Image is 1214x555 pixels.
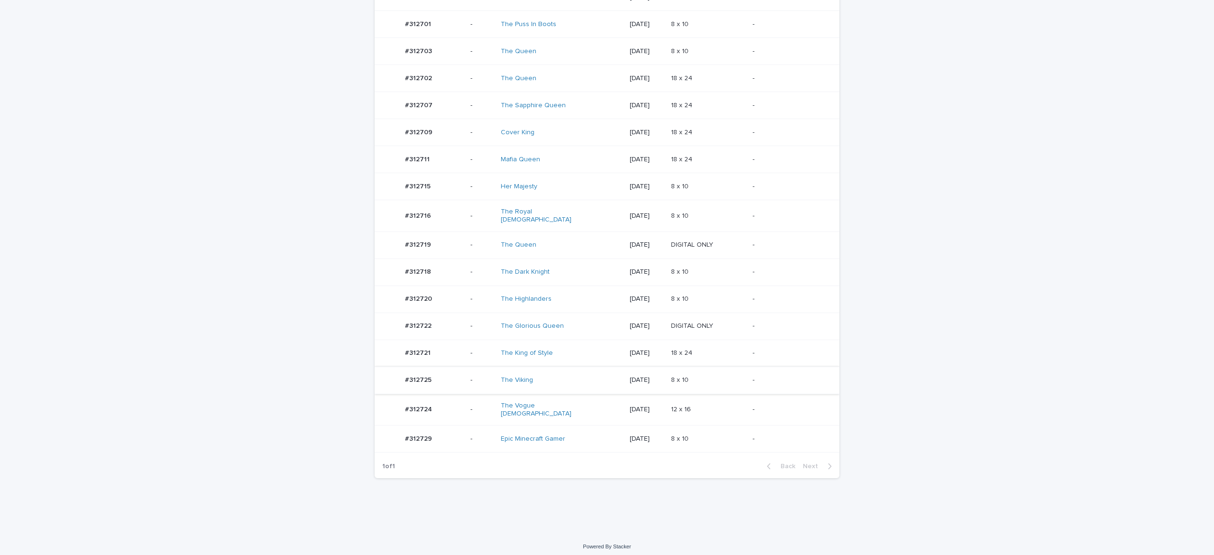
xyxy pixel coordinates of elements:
a: The Puss In Boots [501,20,556,28]
p: #312702 [405,73,434,83]
p: - [470,241,493,249]
p: - [753,376,824,384]
p: #312720 [405,293,434,303]
p: - [753,268,824,276]
p: - [470,102,493,110]
p: #312703 [405,46,434,55]
p: 8 x 10 [671,18,690,28]
p: #312719 [405,239,433,249]
p: #312715 [405,181,432,191]
p: #312722 [405,320,433,330]
p: - [470,295,493,303]
p: - [470,322,493,330]
p: [DATE] [630,349,663,357]
p: - [470,435,493,443]
p: #312729 [405,433,434,443]
p: 12 x 16 [671,404,693,414]
p: 8 x 10 [671,46,690,55]
p: [DATE] [630,212,663,220]
tr: #312711#312711 -Mafia Queen [DATE]18 x 2418 x 24 - [375,146,839,173]
a: Powered By Stacker [583,544,631,549]
p: - [753,47,824,55]
p: DIGITAL ONLY [671,239,715,249]
tr: #312722#312722 -The Glorious Queen [DATE]DIGITAL ONLYDIGITAL ONLY - [375,313,839,340]
span: Back [775,463,795,470]
p: - [470,129,493,137]
p: [DATE] [630,268,663,276]
a: Her Majesty [501,183,537,191]
a: The Dark Knight [501,268,550,276]
tr: #312701#312701 -The Puss In Boots [DATE]8 x 108 x 10 - [375,11,839,38]
p: - [753,183,824,191]
tr: #312729#312729 -Epic Minecraft Gamer [DATE]8 x 108 x 10 - [375,425,839,453]
tr: #312725#312725 -The Viking [DATE]8 x 108 x 10 - [375,367,839,394]
a: Cover King [501,129,534,137]
p: 8 x 10 [671,293,690,303]
p: [DATE] [630,156,663,164]
p: [DATE] [630,20,663,28]
p: DIGITAL ONLY [671,320,715,330]
p: - [470,20,493,28]
p: 18 x 24 [671,154,694,164]
p: 18 x 24 [671,100,694,110]
p: - [470,47,493,55]
p: #312718 [405,266,433,276]
tr: #312703#312703 -The Queen [DATE]8 x 108 x 10 - [375,38,839,65]
p: - [470,349,493,357]
p: [DATE] [630,241,663,249]
p: [DATE] [630,74,663,83]
p: 8 x 10 [671,266,690,276]
p: [DATE] [630,322,663,330]
p: - [470,156,493,164]
p: #312711 [405,154,432,164]
a: Mafia Queen [501,156,540,164]
tr: #312709#312709 -Cover King [DATE]18 x 2418 x 24 - [375,119,839,146]
tr: #312718#312718 -The Dark Knight [DATE]8 x 108 x 10 - [375,259,839,286]
tr: #312719#312719 -The Queen [DATE]DIGITAL ONLYDIGITAL ONLY - [375,231,839,259]
p: [DATE] [630,376,663,384]
p: - [753,156,824,164]
tr: #312721#312721 -The King of Style [DATE]18 x 2418 x 24 - [375,340,839,367]
p: [DATE] [630,406,663,414]
button: Next [799,462,839,471]
p: #312724 [405,404,434,414]
p: - [753,406,824,414]
a: Epic Minecraft Gamer [501,435,565,443]
p: - [753,435,824,443]
tr: #312716#312716 -The Royal [DEMOGRAPHIC_DATA] [DATE]8 x 108 x 10 - [375,200,839,232]
a: The King of Style [501,349,553,357]
p: 18 x 24 [671,127,694,137]
p: 18 x 24 [671,347,694,357]
a: The Highlanders [501,295,552,303]
p: [DATE] [630,295,663,303]
span: Next [803,463,824,470]
p: - [753,322,824,330]
p: [DATE] [630,435,663,443]
p: 8 x 10 [671,374,690,384]
p: - [470,406,493,414]
tr: #312724#312724 -The Vogue [DEMOGRAPHIC_DATA] [DATE]12 x 1612 x 16 - [375,394,839,425]
p: - [470,268,493,276]
p: #312709 [405,127,434,137]
p: - [753,74,824,83]
p: #312707 [405,100,434,110]
a: The Queen [501,47,536,55]
p: #312716 [405,210,433,220]
p: - [753,295,824,303]
tr: #312702#312702 -The Queen [DATE]18 x 2418 x 24 - [375,65,839,92]
p: - [470,376,493,384]
p: - [753,102,824,110]
p: [DATE] [630,129,663,137]
p: [DATE] [630,183,663,191]
tr: #312715#312715 -Her Majesty [DATE]8 x 108 x 10 - [375,173,839,200]
p: 18 x 24 [671,73,694,83]
a: The Viking [501,376,533,384]
a: The Glorious Queen [501,322,564,330]
p: - [470,74,493,83]
p: [DATE] [630,47,663,55]
p: - [753,349,824,357]
a: The Sapphire Queen [501,102,566,110]
p: - [470,183,493,191]
p: [DATE] [630,102,663,110]
a: The Vogue [DEMOGRAPHIC_DATA] [501,402,580,418]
